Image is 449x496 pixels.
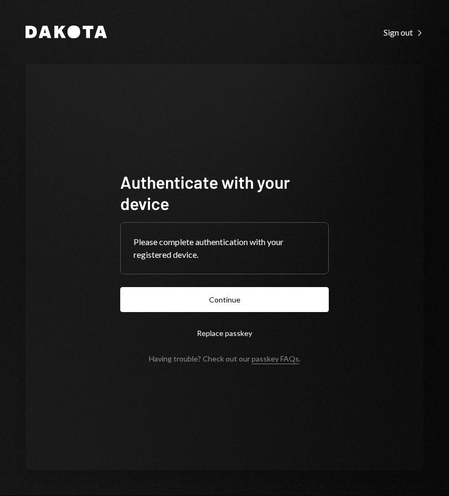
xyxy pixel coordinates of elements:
button: Replace passkey [120,321,329,346]
div: Having trouble? Check out our . [149,354,301,363]
h1: Authenticate with your device [120,171,329,214]
div: Sign out [384,27,423,38]
button: Continue [120,287,329,312]
div: Please complete authentication with your registered device. [134,236,315,261]
a: passkey FAQs [252,354,299,364]
a: Sign out [384,26,423,38]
